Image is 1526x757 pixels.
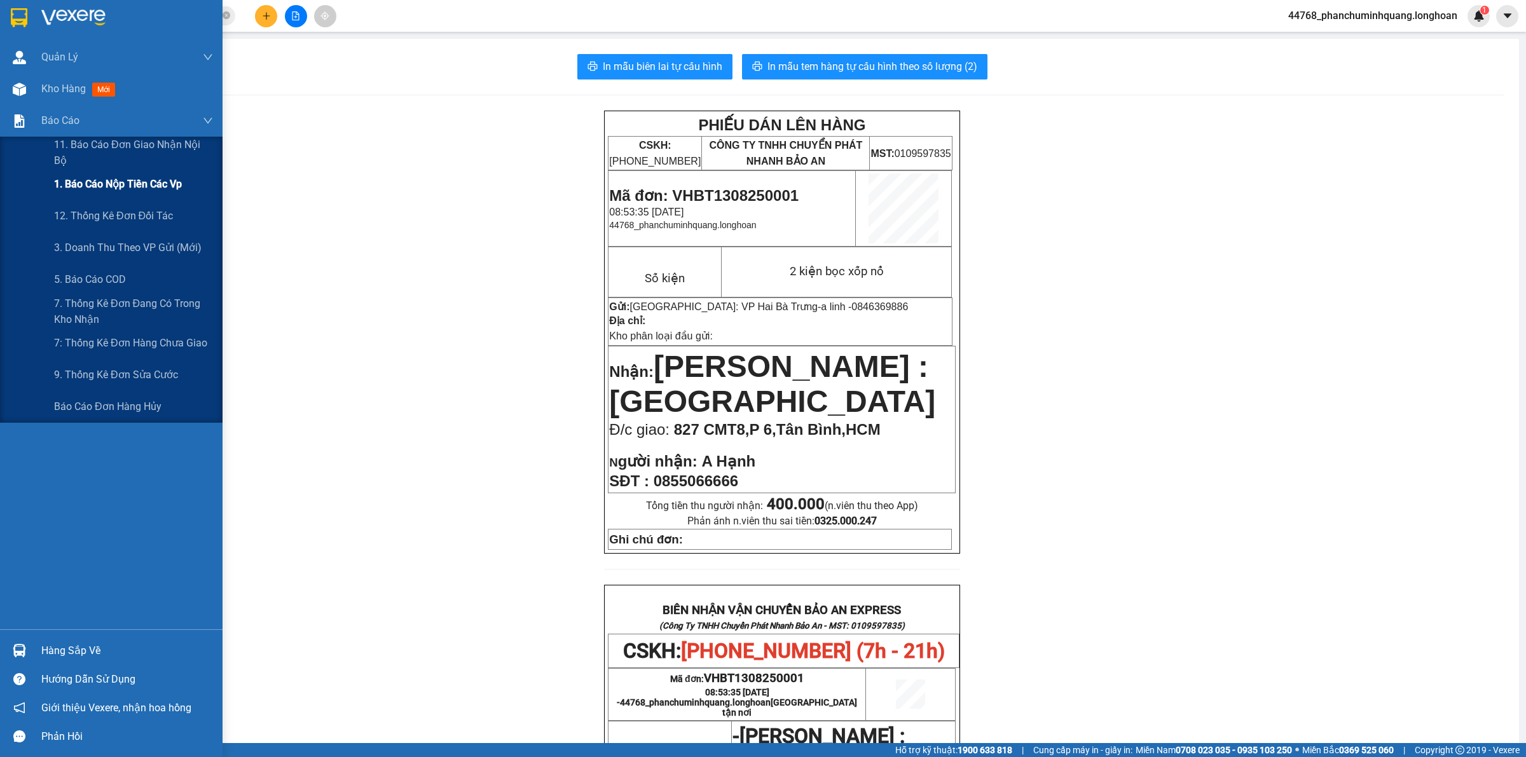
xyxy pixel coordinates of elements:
[630,301,818,312] span: [GEOGRAPHIC_DATA]: VP Hai Bà Trưng
[41,49,78,65] span: Quản Lý
[54,176,182,192] span: 1. Báo cáo nộp tiền các vp
[11,8,27,27] img: logo-vxr
[223,10,230,22] span: close-circle
[41,670,213,689] div: Hướng dẫn sử dụng
[609,350,935,418] span: [PERSON_NAME] : [GEOGRAPHIC_DATA]
[742,54,987,79] button: printerIn mẫu tem hàng tự cấu hình theo số lượng (2)
[291,11,300,20] span: file-add
[767,495,825,513] strong: 400.000
[13,83,26,96] img: warehouse-icon
[13,673,25,685] span: question-circle
[54,271,126,287] span: 5. Báo cáo COD
[1022,743,1024,757] span: |
[815,515,877,527] strong: 0325.000.247
[870,148,894,159] strong: MST:
[1482,6,1487,15] span: 1
[255,5,277,27] button: plus
[41,700,191,716] span: Giới thiệu Vexere, nhận hoa hồng
[609,331,713,341] span: Kho phân loại đầu gửi:
[659,621,905,631] strong: (Công Ty TNHH Chuyển Phát Nhanh Bảo An - MST: 0109597835)
[646,500,918,512] span: Tổng tiền thu người nhận:
[223,11,230,19] span: close-circle
[111,27,233,50] span: CÔNG TY TNHH CHUYỂN PHÁT NHANH BẢO AN
[895,743,1012,757] span: Hỗ trợ kỹ thuật:
[851,301,908,312] span: 0846369886
[609,472,649,489] strong: SĐT :
[687,515,877,527] span: Phản ánh n.viên thu sai tiền:
[609,315,645,326] strong: Địa chỉ:
[870,148,951,159] span: 0109597835
[41,113,79,128] span: Báo cáo
[609,533,683,546] strong: Ghi chú đơn:
[41,83,86,95] span: Kho hàng
[609,140,701,167] span: [PHONE_NUMBER]
[1455,746,1464,754] span: copyright
[13,644,26,657] img: warehouse-icon
[681,639,945,663] span: [PHONE_NUMBER] (7h - 21h)
[674,421,881,438] span: 827 CMT8,P 6,Tân Bình,HCM
[1136,743,1292,757] span: Miền Nam
[617,687,857,718] span: 08:53:35 [DATE] -
[663,603,901,617] strong: BIÊN NHẬN VẬN CHUYỂN BẢO AN EXPRESS
[54,367,178,383] span: 9. Thống kê đơn sửa cước
[645,271,685,285] span: Số kiện
[709,140,862,167] span: CÔNG TY TNHH CHUYỂN PHÁT NHANH BẢO AN
[588,61,598,73] span: printer
[13,702,25,714] span: notification
[1502,10,1513,22] span: caret-down
[13,730,25,742] span: message
[654,472,738,489] span: 0855066666
[1339,745,1394,755] strong: 0369 525 060
[54,399,162,414] span: Báo cáo đơn hàng hủy
[85,6,252,23] strong: PHIẾU DÁN LÊN HÀNG
[5,27,97,50] span: [PHONE_NUMBER]
[620,697,857,718] span: 44768_phanchuminhquang.longhoan
[609,207,684,217] span: 08:53:35 [DATE]
[285,5,307,27] button: file-add
[1295,747,1299,753] span: ⚪️
[54,208,173,224] span: 12. Thống kê đơn đối tác
[818,301,908,312] span: -
[1496,5,1518,27] button: caret-down
[609,363,654,380] span: Nhận:
[203,116,213,126] span: down
[203,52,213,62] span: down
[54,296,213,327] span: 7. Thống kê đơn đang có trong kho nhận
[13,114,26,128] img: solution-icon
[262,11,271,20] span: plus
[704,671,804,685] span: VHBT1308250001
[623,639,945,663] span: CSKH:
[1278,8,1468,24] span: 44768_phanchuminhquang.longhoan
[1403,743,1405,757] span: |
[609,301,629,312] strong: Gửi:
[767,58,977,74] span: In mẫu tem hàng tự cấu hình theo số lượng (2)
[609,187,799,204] span: Mã đơn: VHBT1308250001
[54,240,202,256] span: 3. Doanh Thu theo VP Gửi (mới)
[603,58,722,74] span: In mẫu biên lai tự cấu hình
[670,674,804,684] span: Mã đơn:
[314,5,336,27] button: aim
[1302,743,1394,757] span: Miền Bắc
[13,51,26,64] img: warehouse-icon
[320,11,329,20] span: aim
[618,453,698,470] span: gười nhận:
[609,220,756,230] span: 44768_phanchuminhquang.longhoan
[722,697,857,718] span: [GEOGRAPHIC_DATA] tận nơi
[1176,745,1292,755] strong: 0708 023 035 - 0935 103 250
[790,264,884,278] span: 2 kiện bọc xốp nổ
[609,421,673,438] span: Đ/c giao:
[35,27,67,38] strong: CSKH:
[767,500,918,512] span: (n.viên thu theo App)
[5,68,195,85] span: Mã đơn: VHBT1308250001
[701,453,755,470] span: A Hạnh
[698,116,865,133] strong: PHIẾU DÁN LÊN HÀNG
[1480,6,1489,15] sup: 1
[54,335,207,351] span: 7: Thống kê đơn hàng chưa giao
[92,83,115,97] span: mới
[41,641,213,660] div: Hàng sắp về
[732,724,739,748] span: -
[5,88,79,99] span: 08:53:35 [DATE]
[752,61,762,73] span: printer
[54,137,213,168] span: 11. Báo cáo đơn giao nhận nội bộ
[1473,10,1485,22] img: icon-new-feature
